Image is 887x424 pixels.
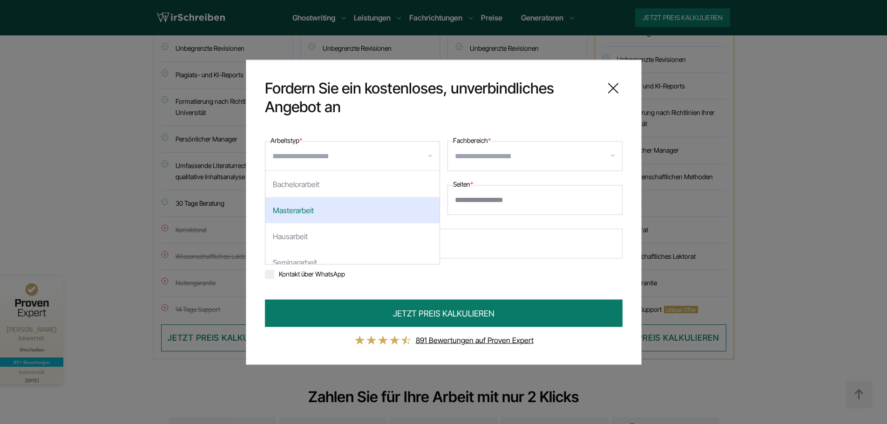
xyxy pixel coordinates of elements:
[265,269,345,277] label: Kontakt über WhatsApp
[265,299,623,327] button: JETZT PREIS KALKULIEREN
[265,223,440,249] div: Hausarbeit
[453,135,491,146] label: Fachbereich
[265,171,440,197] div: Bachelorarbeit
[271,135,302,146] label: Arbeitstyp
[416,335,534,344] a: 891 Bewertungen auf Proven Expert
[453,178,473,189] label: Seiten
[265,197,440,223] div: Masterarbeit
[265,79,596,116] span: Fordern Sie ein kostenloses, unverbindliches Angebot an
[393,307,494,319] span: JETZT PREIS KALKULIEREN
[265,249,440,275] div: Seminararbeit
